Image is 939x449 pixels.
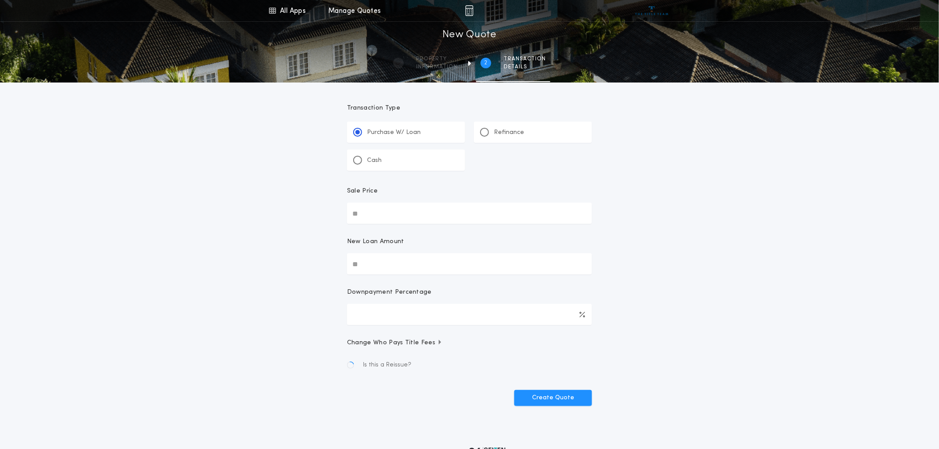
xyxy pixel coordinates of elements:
[514,390,592,406] button: Create Quote
[347,253,592,275] input: New Loan Amount
[347,304,592,325] input: Downpayment Percentage
[347,237,404,246] p: New Loan Amount
[504,63,546,71] span: details
[465,5,473,16] img: img
[504,55,546,63] span: Transaction
[416,55,458,63] span: Property
[367,156,382,165] p: Cash
[347,203,592,224] input: Sale Price
[347,339,592,347] button: Change Who Pays Title Fees
[347,288,432,297] p: Downpayment Percentage
[367,128,421,137] p: Purchase W/ Loan
[347,187,378,196] p: Sale Price
[485,59,488,67] h2: 2
[494,128,524,137] p: Refinance
[363,361,411,370] span: Is this a Reissue?
[416,63,458,71] span: information
[347,339,442,347] span: Change Who Pays Title Fees
[442,28,497,42] h1: New Quote
[347,104,592,113] p: Transaction Type
[635,6,669,15] img: vs-icon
